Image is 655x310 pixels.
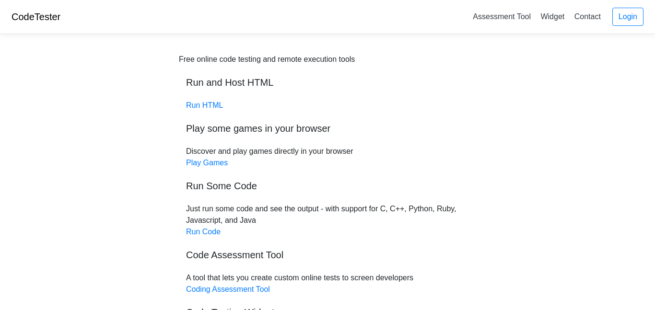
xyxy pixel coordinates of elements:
[186,285,270,293] a: Coding Assessment Tool
[537,9,568,24] a: Widget
[571,9,605,24] a: Contact
[469,9,535,24] a: Assessment Tool
[186,180,469,192] h5: Run Some Code
[186,101,223,109] a: Run HTML
[186,123,469,134] h5: Play some games in your browser
[179,54,355,65] div: Free online code testing and remote execution tools
[186,77,469,88] h5: Run and Host HTML
[186,228,221,236] a: Run Code
[12,11,60,22] a: CodeTester
[612,8,643,26] a: Login
[186,249,469,261] h5: Code Assessment Tool
[186,159,228,167] a: Play Games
